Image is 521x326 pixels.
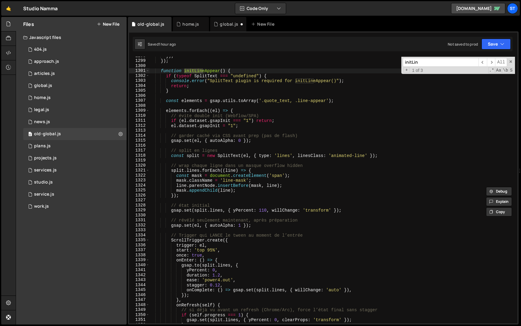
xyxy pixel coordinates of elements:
[129,273,150,278] div: 1342
[23,164,127,176] div: 16482/47490.js
[129,263,150,268] div: 1340
[34,47,47,52] div: 404.js
[129,312,150,318] div: 1350
[129,178,150,183] div: 1323
[486,187,512,196] button: Debug
[23,104,127,116] div: 16482/47496.js
[34,71,55,76] div: articles.js
[129,243,150,248] div: 1336
[34,83,52,88] div: global.js
[129,302,150,308] div: 1348
[129,83,150,88] div: 1304
[235,3,286,14] button: Code Only
[129,163,150,168] div: 1320
[23,116,127,128] div: 16482/47499.js
[451,3,505,14] a: [DOMAIN_NAME]
[129,128,150,133] div: 1313
[129,73,150,78] div: 1302
[129,238,150,243] div: 1335
[478,58,487,67] span: ​
[129,248,150,253] div: 1337
[129,218,150,223] div: 1331
[129,108,150,113] div: 1309
[403,67,410,73] span: Toggle Replace mode
[129,228,150,233] div: 1333
[129,233,150,238] div: 1334
[129,133,150,138] div: 1314
[23,176,127,188] div: 16482/47497.js
[129,113,150,118] div: 1310
[129,287,150,292] div: 1345
[486,197,512,206] button: Explain
[403,58,478,67] input: Search for
[23,5,58,12] div: Studio Namma
[129,223,150,228] div: 1332
[23,200,127,213] div: work.js
[16,31,127,43] div: Javascript files
[129,168,150,173] div: 1321
[23,68,127,80] div: 16482/47500.js
[34,95,51,101] div: home.js
[129,143,150,148] div: 1316
[23,56,127,68] div: 16482/47498.js
[129,98,150,103] div: 1307
[487,58,495,67] span: ​
[129,58,150,63] div: 1299
[129,267,150,273] div: 1341
[23,152,127,164] div: 16482/47501.js
[129,198,150,203] div: 1327
[129,123,150,128] div: 1312
[129,138,150,143] div: 1315
[129,297,150,302] div: 1347
[137,21,164,27] div: old-global.js
[97,22,119,27] button: New File
[220,21,238,27] div: global.js
[34,204,49,209] div: work.js
[509,67,513,73] span: Search In Selection
[34,131,61,137] div: old-global.js
[34,119,50,125] div: news.js
[129,93,150,98] div: 1306
[159,42,176,47] div: 1 hour ago
[23,92,127,104] div: 16482/47488.js
[488,67,495,73] span: RegExp Search
[34,155,57,161] div: projects.js
[129,158,150,163] div: 1319
[507,3,518,14] a: St
[129,307,150,312] div: 1349
[129,292,150,298] div: 1346
[486,207,512,216] button: Copy
[129,183,150,188] div: 1324
[34,107,49,113] div: legal.js
[34,192,54,197] div: service.js
[129,253,150,258] div: 1338
[129,257,150,263] div: 1339
[129,153,150,158] div: 1318
[129,118,150,123] div: 1311
[448,42,478,47] div: Not saved to prod
[129,283,150,288] div: 1344
[129,103,150,108] div: 1308
[148,42,176,47] div: Saved
[129,213,150,218] div: 1330
[482,39,511,50] button: Save
[34,180,53,185] div: studio.js
[129,277,150,283] div: 1343
[129,78,150,83] div: 1303
[410,68,425,73] span: 1 of 3
[129,193,150,198] div: 1326
[495,58,507,67] span: Alt-Enter
[182,21,199,27] div: home.js
[34,59,59,64] div: approach.js
[23,80,127,92] div: 16482/44667.js
[23,128,127,140] div: 16482/47487.js
[129,188,150,193] div: 1325
[129,317,150,322] div: 1351
[1,1,16,16] a: 🤙
[129,173,150,178] div: 1322
[23,140,127,152] div: 16482/47495.js
[129,203,150,208] div: 1328
[34,168,57,173] div: services.js
[129,68,150,73] div: 1301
